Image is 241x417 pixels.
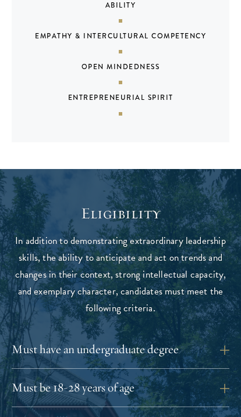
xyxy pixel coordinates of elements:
[32,31,209,53] div: Empathy & Intercultural Competency
[12,378,229,397] button: Must be 18-28 years of age
[12,340,229,359] button: Must have an undergraduate degree
[32,93,209,115] div: Entrepreneurial Spirit
[12,232,229,317] p: In addition to demonstrating extraordinary leadership skills, the ability to anticipate and act o...
[32,62,209,84] div: Open Mindedness
[12,204,229,222] h2: Eligibility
